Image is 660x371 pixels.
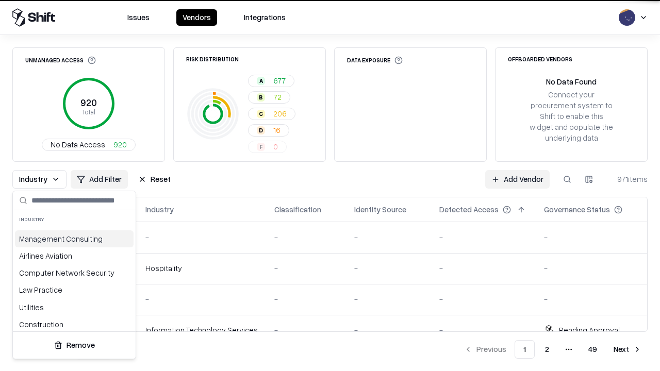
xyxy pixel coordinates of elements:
[15,230,134,247] div: Management Consulting
[15,281,134,298] div: Law Practice
[13,210,136,228] div: Industry
[15,264,134,281] div: Computer Network Security
[15,316,134,333] div: Construction
[13,228,136,331] div: Suggestions
[17,336,131,355] button: Remove
[15,247,134,264] div: Airlines Aviation
[15,299,134,316] div: Utilities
